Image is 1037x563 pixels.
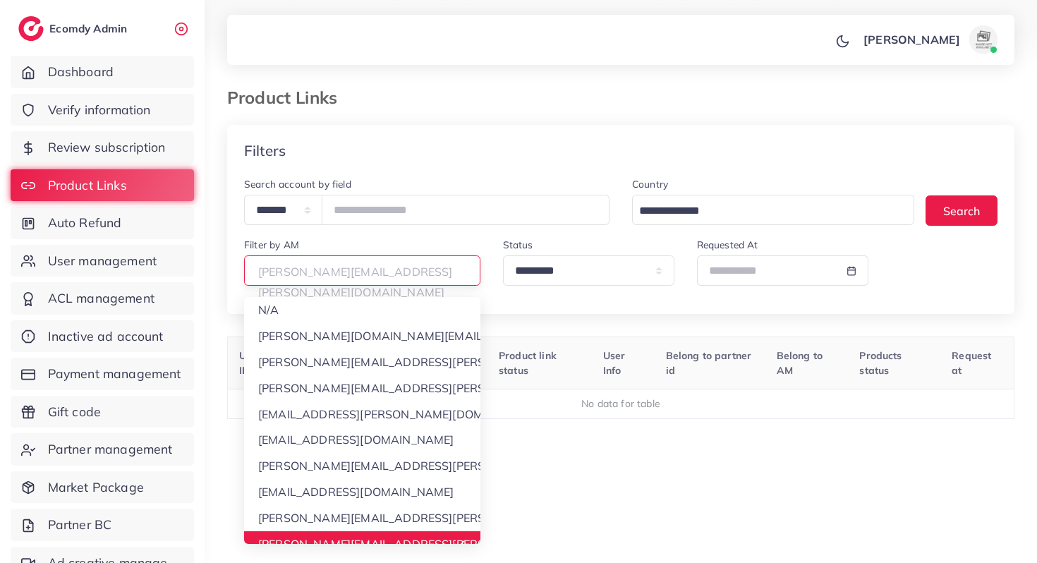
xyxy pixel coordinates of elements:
h2: Ecomdy Admin [49,22,131,35]
button: Search [926,195,997,226]
div: Search for option [244,255,480,286]
a: Partner BC [11,509,194,541]
li: [EMAIL_ADDRESS][DOMAIN_NAME] [244,427,480,453]
li: [EMAIL_ADDRESS][DOMAIN_NAME] [244,479,480,505]
span: Request at [952,349,991,376]
label: Country [632,177,668,191]
span: Verify information [48,101,151,119]
span: Dashboard [48,63,114,81]
a: Market Package [11,471,194,504]
p: [PERSON_NAME] [863,31,960,48]
li: [PERSON_NAME][EMAIL_ADDRESS][PERSON_NAME][DOMAIN_NAME] [244,453,480,479]
input: Search for option [634,200,896,222]
span: ACL management [48,289,154,308]
li: [PERSON_NAME][DOMAIN_NAME][EMAIL_ADDRESS][DOMAIN_NAME] [244,323,480,349]
li: [PERSON_NAME][EMAIL_ADDRESS][PERSON_NAME][DOMAIN_NAME] [244,505,480,531]
span: User ID [239,349,262,376]
a: Auto Refund [11,207,194,239]
div: Search for option [632,195,914,225]
span: Review subscription [48,138,166,157]
img: avatar [969,25,997,54]
span: User Info [603,349,626,376]
a: Review subscription [11,131,194,164]
li: [PERSON_NAME][EMAIL_ADDRESS][PERSON_NAME][DOMAIN_NAME] [244,375,480,401]
a: ACL management [11,282,194,315]
a: Gift code [11,396,194,428]
span: User management [48,252,157,270]
span: Product Links [48,176,127,195]
li: N/A [244,297,480,323]
span: Payment management [48,365,181,383]
label: Filter by AM [244,238,299,252]
span: Market Package [48,478,144,497]
a: Inactive ad account [11,320,194,353]
span: Belong to AM [777,349,823,376]
span: Belong to partner id [666,349,752,376]
a: Dashboard [11,56,194,88]
span: Product link status [499,349,557,376]
label: Search account by field [244,177,351,191]
label: Status [503,238,533,252]
a: Partner management [11,433,194,466]
a: Product Links [11,169,194,202]
li: [PERSON_NAME][EMAIL_ADDRESS][PERSON_NAME][DOMAIN_NAME] [244,531,480,557]
img: logo [18,16,44,41]
a: logoEcomdy Admin [18,16,131,41]
div: No data for table [236,396,1007,411]
a: Verify information [11,94,194,126]
span: Inactive ad account [48,327,164,346]
span: Products status [859,349,902,376]
span: Gift code [48,403,101,421]
span: Partner BC [48,516,112,534]
li: [PERSON_NAME][EMAIL_ADDRESS][PERSON_NAME][DOMAIN_NAME] [244,349,480,375]
span: Partner management [48,440,173,459]
a: User management [11,245,194,277]
input: Search for option [250,261,472,283]
a: Payment management [11,358,194,390]
li: [EMAIL_ADDRESS][PERSON_NAME][DOMAIN_NAME] [244,401,480,428]
label: Requested At [697,238,758,252]
h4: Filters [244,142,286,159]
span: Auto Refund [48,214,122,232]
a: [PERSON_NAME]avatar [856,25,1003,54]
h3: Product Links [227,87,348,108]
